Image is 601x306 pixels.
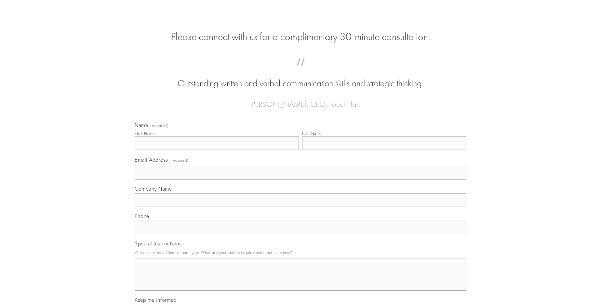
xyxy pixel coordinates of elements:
span: “ [145,65,456,77]
span: Name [135,122,148,128]
div: First Name [135,131,154,136]
div: Last Name [302,131,322,136]
span: Keep me informed [135,297,177,303]
span: (required) [150,124,168,128]
span: Phone [135,213,149,219]
span: Special Instructions [135,240,181,247]
span: (required) [170,156,189,165]
p: What is the best time to reach you? What are your unique requirements and timelines? [135,248,466,257]
span: Email Address [135,156,168,163]
h2: Please connect with us for a complimentary 30-minute consultation. [135,31,466,43]
figcaption: — [PERSON_NAME], CEO, TouchPlan [145,90,456,111]
blockquote: Outstanding written and verbal communication skills and strategic thinking. [145,65,456,90]
span: Company Name [135,185,172,192]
